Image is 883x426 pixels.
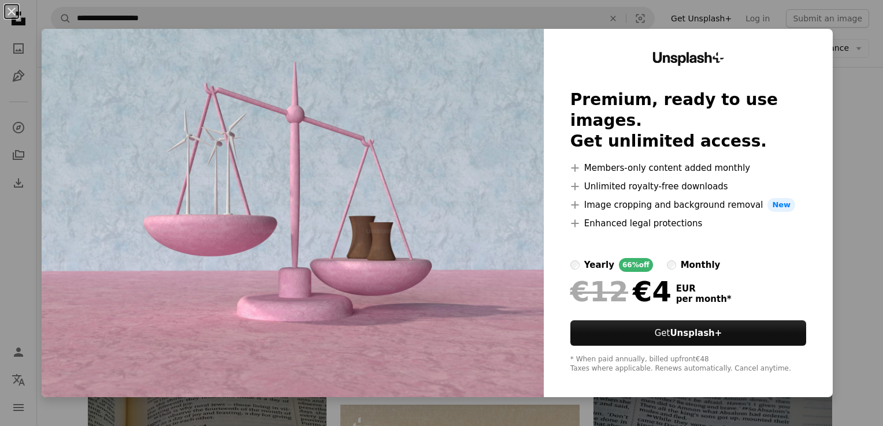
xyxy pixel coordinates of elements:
span: EUR [676,283,732,294]
span: per month * [676,294,732,304]
li: Members-only content added monthly [570,161,806,175]
div: monthly [681,258,721,272]
button: GetUnsplash+ [570,320,806,346]
div: 66% off [619,258,653,272]
div: * When paid annually, billed upfront €48 Taxes where applicable. Renews automatically. Cancel any... [570,355,806,373]
span: New [767,198,795,212]
li: Unlimited royalty-free downloads [570,180,806,193]
div: €4 [570,276,671,307]
div: yearly [584,258,614,272]
input: yearly66%off [570,260,580,270]
input: monthly [667,260,676,270]
span: €12 [570,276,628,307]
h2: Premium, ready to use images. Get unlimited access. [570,89,806,152]
strong: Unsplash+ [670,328,722,338]
li: Enhanced legal protections [570,216,806,230]
li: Image cropping and background removal [570,198,806,212]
